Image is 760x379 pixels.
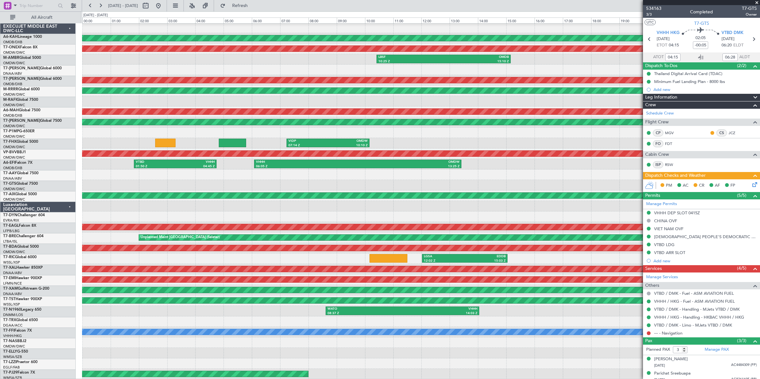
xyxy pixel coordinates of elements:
[699,183,704,189] span: CR
[3,192,37,196] a: T7-AIXGlobal 5000
[465,254,506,259] div: EDDB
[733,42,743,49] span: ELDT
[328,143,368,148] div: 10:10 Z
[3,245,17,249] span: T7-BDA
[3,108,19,112] span: A6-MAH
[653,87,757,92] div: Add new
[17,15,67,20] span: All Aircraft
[3,255,37,259] a: T7-RICGlobal 6000
[654,71,722,76] div: Thailand Digital Arrival Card (TDAC)
[645,192,660,199] span: Permits
[3,308,21,312] span: T7-N1960
[645,19,656,25] button: UTC
[3,61,25,65] a: OMDW/DWC
[705,347,729,353] a: Manage PAX
[3,124,25,128] a: OMDW/DWC
[646,274,678,280] a: Manage Services
[280,17,308,23] div: 07:00
[141,233,220,242] div: Unplanned Maint [GEOGRAPHIC_DATA] (Seletar)
[737,62,746,69] span: (2/2)
[393,17,422,23] div: 11:00
[653,129,663,136] div: CP
[3,339,26,343] a: T7-NASBBJ2
[3,224,36,228] a: T7-EAGLFalcon 8X
[722,30,743,36] span: VTBD DMK
[646,5,661,12] span: 534163
[424,259,465,263] div: 12:02 Z
[645,101,656,109] span: Crew
[3,77,62,81] a: T7-[PERSON_NAME]Global 6000
[3,318,16,322] span: T7-TRX
[654,314,744,320] a: VHHH / HKG - Handling - HKBAC VHHH / HKG
[665,141,679,147] a: FDT
[256,160,358,164] div: VHHH
[3,56,41,60] a: M-AMBRGlobal 5000
[3,234,44,238] a: T7-BREChallenger 604
[3,297,42,301] a: T7-TSTHawker 900XP
[3,245,39,249] a: T7-BDAGlobal 5000
[111,17,139,23] div: 01:00
[657,30,680,36] span: VHHH HKG
[3,113,22,118] a: OMDB/DXB
[3,145,25,149] a: OMDW/DWC
[3,71,22,76] a: DNAA/ABV
[654,322,732,328] a: VTBD / DMK - Limo - MJets VTBD / DMK
[737,265,746,272] span: (4/5)
[288,139,328,143] div: VIDP
[3,224,19,228] span: T7-EAGL
[256,164,358,169] div: 06:05 Z
[3,119,40,123] span: T7-[PERSON_NAME]
[136,160,175,164] div: VTBD
[3,150,17,154] span: VP-BVV
[3,350,17,354] span: T7-ELLY
[695,35,706,41] span: 02:05
[730,183,735,189] span: FP
[83,13,108,18] div: [DATE] - [DATE]
[478,17,506,23] div: 14:00
[654,218,677,224] div: CHINA OVF
[3,129,19,133] span: T7-P1MP
[737,192,746,199] span: (5/5)
[3,344,25,349] a: OMDW/DWC
[3,155,25,160] a: OMDW/DWC
[3,119,62,123] a: T7-[PERSON_NAME]Global 7500
[3,40,22,45] a: OMDB/DXB
[3,92,25,97] a: OMDW/DWC
[669,42,679,49] span: 04:15
[227,3,253,8] span: Refresh
[654,210,700,216] div: VHHH DEP SLOT 0415Z
[3,129,35,133] a: T7-P1MPG-650ER
[3,197,25,202] a: OMDW/DWC
[3,35,18,39] span: A6-KAH
[3,218,19,223] a: EVRA/RIX
[645,282,659,289] span: Others
[3,371,17,375] span: T7-PJ29
[3,213,45,217] a: T7-DYNChallenger 604
[739,54,750,60] span: ALDT
[3,287,18,291] span: T7-XAM
[3,108,40,112] a: A6-MAHGlobal 7500
[3,229,20,233] a: LFPB/LBG
[3,98,17,102] span: M-RAFI
[450,17,478,23] div: 13:00
[645,62,677,70] span: Dispatch To-Dos
[195,17,224,23] div: 04:00
[654,370,691,377] div: Parichat Sreebuapa
[3,276,16,280] span: T7-EMI
[3,171,17,175] span: T7-AAY
[690,9,713,15] div: Completed
[3,313,23,317] a: DNMM/LOS
[421,17,450,23] div: 12:00
[3,250,25,254] a: OMDW/DWC
[139,17,167,23] div: 02:00
[3,329,14,333] span: T7-FFI
[3,150,26,154] a: VP-BVVBBJ1
[3,308,41,312] a: T7-N1960Legacy 650
[657,36,670,42] span: [DATE]
[337,17,365,23] div: 09:00
[3,365,20,370] a: EGLF/FAB
[646,347,670,353] label: Planned PAX
[3,182,38,186] a: T7-GTSGlobal 7500
[3,66,40,70] span: T7-[PERSON_NAME]
[365,17,393,23] div: 10:00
